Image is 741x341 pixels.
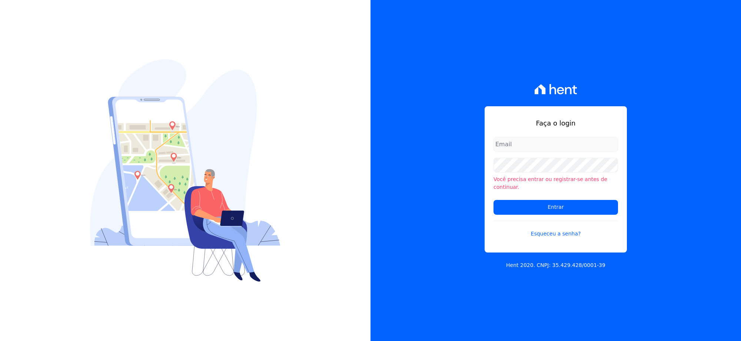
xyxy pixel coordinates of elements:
input: Email [494,137,618,152]
h1: Faça o login [494,118,618,128]
input: Entrar [494,200,618,215]
p: Hent 2020. CNPJ: 35.429.428/0001-39 [506,261,605,269]
img: Login [90,59,280,282]
a: Esqueceu a senha? [494,221,618,238]
li: Você precisa entrar ou registrar-se antes de continuar. [494,175,618,191]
